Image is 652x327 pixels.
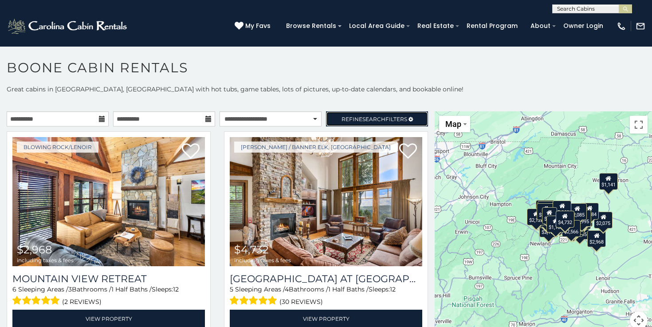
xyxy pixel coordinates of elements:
[445,119,461,129] span: Map
[230,285,233,293] span: 5
[546,216,565,232] div: $1,185
[568,203,587,220] div: $2,085
[587,230,606,247] div: $2,968
[527,209,546,225] div: $2,123
[282,19,341,33] a: Browse Rentals
[538,201,556,217] div: $2,872
[230,285,422,307] div: Sleeping Areas / Bathrooms / Sleeps:
[556,211,574,228] div: $4,732
[7,17,130,35] img: White-1-2.png
[230,137,422,266] img: Ridge Haven Lodge at Echota
[362,116,385,122] span: Search
[279,296,323,307] span: (30 reviews)
[17,243,52,256] span: $2,968
[542,207,557,224] div: $795
[230,273,422,285] h3: Ridge Haven Lodge at Echota
[326,111,428,126] a: RefineSearchFilters
[399,142,417,161] a: Add to favorites
[562,220,581,237] div: $2,566
[62,296,102,307] span: (2 reviews)
[12,285,205,307] div: Sleeping Areas / Bathrooms / Sleeps:
[413,19,458,33] a: Real Estate
[12,285,16,293] span: 6
[234,142,397,153] a: [PERSON_NAME] / Banner Elk, [GEOGRAPHIC_DATA]
[570,223,589,240] div: $1,555
[17,142,98,153] a: Blowing Rock/Lenoir
[526,19,555,33] a: About
[617,21,626,31] img: phone-regular-white.png
[173,285,179,293] span: 12
[539,220,558,237] div: $2,134
[594,211,613,228] div: $2,075
[12,137,205,266] img: Mountain View Retreat
[462,19,522,33] a: Rental Program
[580,202,599,219] div: $2,884
[537,203,555,220] div: $2,351
[68,285,72,293] span: 3
[390,285,396,293] span: 12
[234,257,291,263] span: including taxes & fees
[328,285,369,293] span: 1 Half Baths /
[230,137,422,266] a: Ridge Haven Lodge at Echota $4,732 including taxes & fees
[12,137,205,266] a: Mountain View Retreat $2,968 including taxes & fees
[111,285,152,293] span: 1 Half Baths /
[230,273,422,285] a: [GEOGRAPHIC_DATA] at [GEOGRAPHIC_DATA]
[182,142,200,161] a: Add to favorites
[553,200,571,217] div: $2,646
[235,21,273,31] a: My Favs
[17,257,74,263] span: including taxes & fees
[536,200,554,217] div: $1,325
[573,210,591,227] div: $1,995
[630,116,648,134] button: Toggle fullscreen view
[285,285,289,293] span: 4
[439,116,470,132] button: Change map style
[342,116,407,122] span: Refine Filters
[12,273,205,285] a: Mountain View Retreat
[559,19,608,33] a: Owner Login
[245,21,271,31] span: My Favs
[234,243,269,256] span: $4,732
[345,19,409,33] a: Local Area Guide
[636,21,645,31] img: mail-regular-white.png
[599,173,618,190] div: $1,141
